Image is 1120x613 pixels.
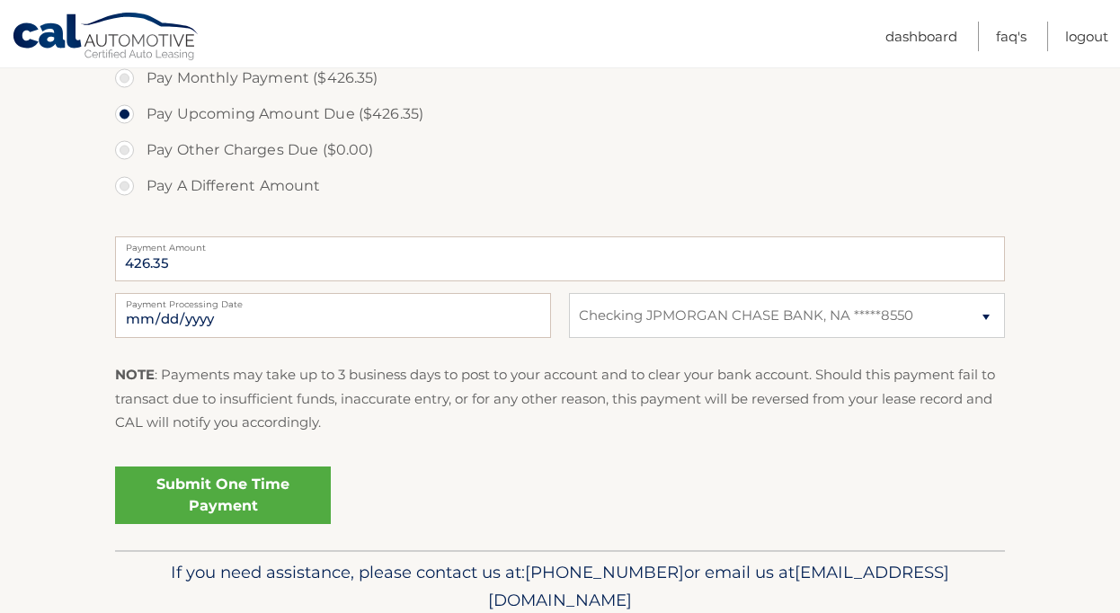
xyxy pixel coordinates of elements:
[1065,22,1108,51] a: Logout
[115,96,1005,132] label: Pay Upcoming Amount Due ($426.35)
[115,60,1005,96] label: Pay Monthly Payment ($426.35)
[115,293,551,307] label: Payment Processing Date
[115,168,1005,204] label: Pay A Different Amount
[885,22,957,51] a: Dashboard
[525,562,684,582] span: [PHONE_NUMBER]
[115,466,331,524] a: Submit One Time Payment
[115,236,1005,281] input: Payment Amount
[115,132,1005,168] label: Pay Other Charges Due ($0.00)
[115,236,1005,251] label: Payment Amount
[115,363,1005,434] p: : Payments may take up to 3 business days to post to your account and to clear your bank account....
[115,293,551,338] input: Payment Date
[12,12,200,64] a: Cal Automotive
[996,22,1027,51] a: FAQ's
[115,366,155,383] strong: NOTE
